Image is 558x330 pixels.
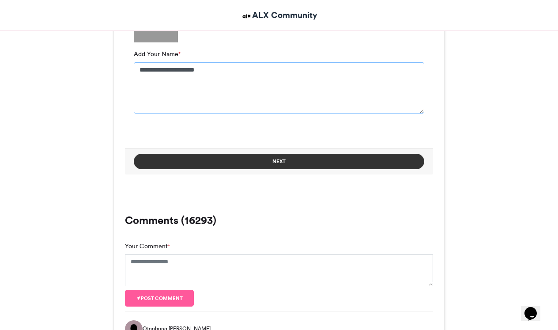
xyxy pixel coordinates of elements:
[134,49,181,59] label: Add Your Name
[125,242,170,251] label: Your Comment
[241,11,252,22] img: ALX Community
[241,9,317,22] a: ALX Community
[134,154,424,169] button: Next
[125,215,433,226] h3: Comments (16293)
[521,295,549,321] iframe: chat widget
[125,290,194,307] button: Post comment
